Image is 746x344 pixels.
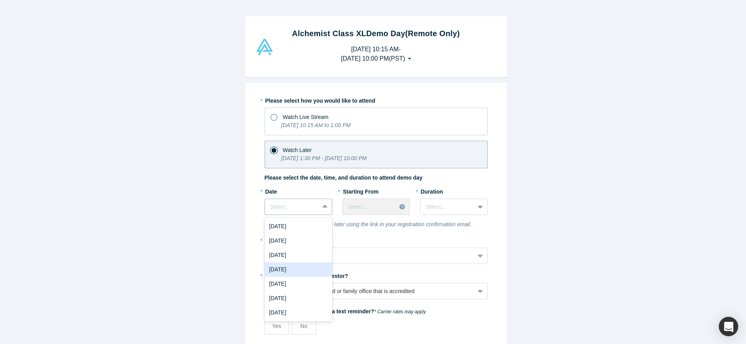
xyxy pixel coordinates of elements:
i: You can change your choice later using the link in your registration confirmation email. [265,221,472,227]
i: [DATE] 10:15 AM to 1:00 PM [281,122,351,128]
label: Are you an accredited investor? [265,269,488,280]
strong: Alchemist Class XL Demo Day (Remote Only) [292,29,460,38]
div: [DATE] [265,219,332,234]
label: Date [265,185,332,196]
label: Duration [420,185,488,196]
div: [DATE] [265,234,332,248]
div: Yes, I represent a VC, fund or family office that is accredited [270,287,469,295]
div: [DATE] [265,277,332,291]
em: * Carrier rates may apply [374,309,426,314]
label: Starting From [342,185,379,196]
div: [DATE] [265,262,332,277]
label: Would you like to receive a text reminder? [265,305,488,316]
label: Please select how you would like to attend [265,94,488,105]
span: No [300,323,307,329]
div: [DATE] [265,306,332,320]
button: [DATE] 10:15 AM-[DATE] 10:00 PM(PST) [333,42,419,66]
label: What will be your role? [265,234,488,245]
span: Watch Later [283,147,312,153]
span: Watch Live Stream [283,114,329,120]
div: [DATE] [265,291,332,306]
i: [DATE] 1:30 PM - [DATE] 10:00 PM [281,155,367,161]
img: Alchemist Vault Logo [255,39,274,55]
span: Yes [272,323,281,329]
label: Please select the date, time, and duration to attend demo day [265,174,423,182]
div: [DATE] [265,248,332,262]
